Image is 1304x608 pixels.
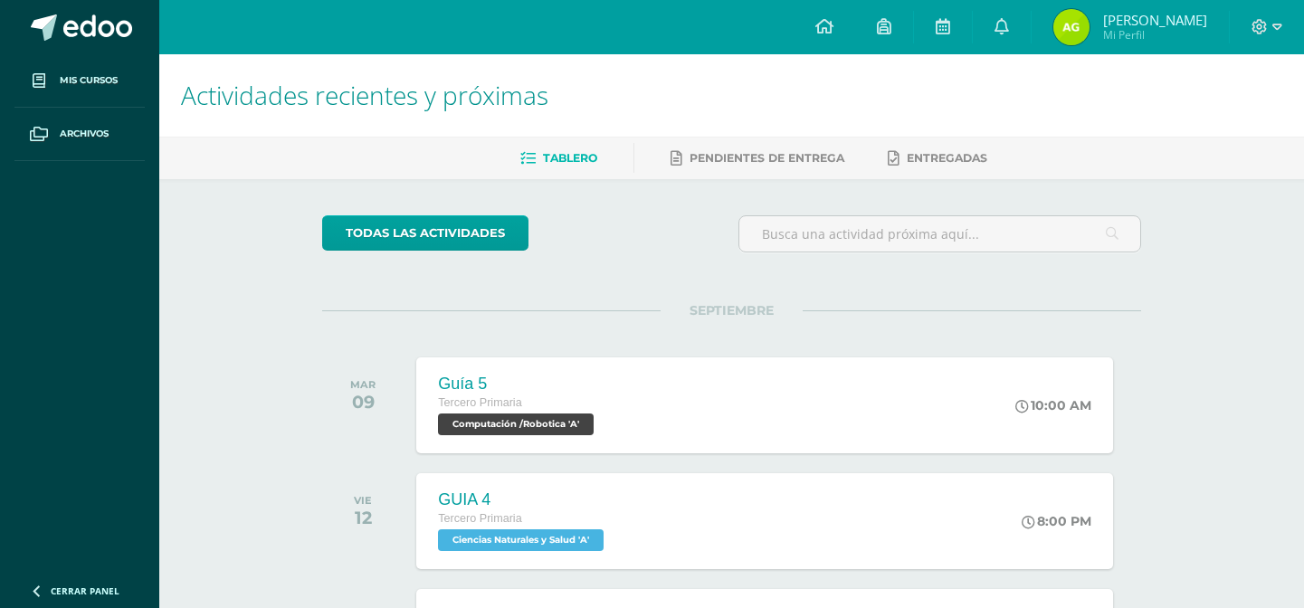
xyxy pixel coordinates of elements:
img: 7f81f4ba5cc2156d4da63f1ddbdbb887.png [1053,9,1090,45]
span: Mi Perfil [1103,27,1207,43]
span: Archivos [60,127,109,141]
span: Tablero [543,151,597,165]
div: MAR [350,378,376,391]
span: Entregadas [907,151,987,165]
a: Tablero [520,144,597,173]
span: Mis cursos [60,73,118,88]
a: todas las Actividades [322,215,528,251]
div: 09 [350,391,376,413]
span: Cerrar panel [51,584,119,597]
div: Guía 5 [438,375,598,394]
span: [PERSON_NAME] [1103,11,1207,29]
div: GUIA 4 [438,490,608,509]
span: Computación /Robotica 'A' [438,413,594,435]
div: VIE [354,494,372,507]
span: SEPTIEMBRE [661,302,803,318]
span: Actividades recientes y próximas [181,78,548,112]
input: Busca una actividad próxima aquí... [739,216,1140,252]
span: Tercero Primaria [438,512,521,525]
div: 8:00 PM [1022,513,1091,529]
a: Mis cursos [14,54,145,108]
span: Pendientes de entrega [690,151,844,165]
div: 12 [354,507,372,528]
span: Ciencias Naturales y Salud 'A' [438,529,604,551]
a: Archivos [14,108,145,161]
div: 10:00 AM [1015,397,1091,413]
a: Entregadas [888,144,987,173]
a: Pendientes de entrega [671,144,844,173]
span: Tercero Primaria [438,396,521,409]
